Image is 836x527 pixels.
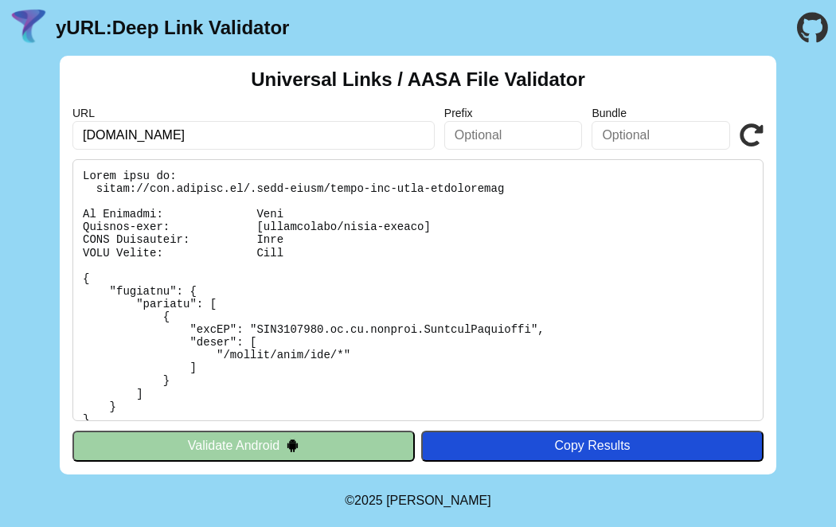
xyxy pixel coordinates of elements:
footer: © [345,474,490,527]
span: 2025 [354,494,383,507]
button: Copy Results [421,431,764,461]
img: droidIcon.svg [286,439,299,452]
div: Copy Results [429,439,756,453]
a: Michael Ibragimchayev's Personal Site [386,494,491,507]
img: yURL Logo [8,7,49,49]
input: Optional [444,121,583,150]
pre: Lorem ipsu do: sitam://con.adipisc.el/.sedd-eiusm/tempo-inc-utla-etdoloremag Al Enimadmi: Veni Qu... [72,159,764,421]
a: yURL:Deep Link Validator [56,17,289,39]
input: Required [72,121,435,150]
input: Optional [592,121,730,150]
h2: Universal Links / AASA File Validator [251,68,585,91]
label: Bundle [592,107,730,119]
label: URL [72,107,435,119]
label: Prefix [444,107,583,119]
button: Validate Android [72,431,415,461]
